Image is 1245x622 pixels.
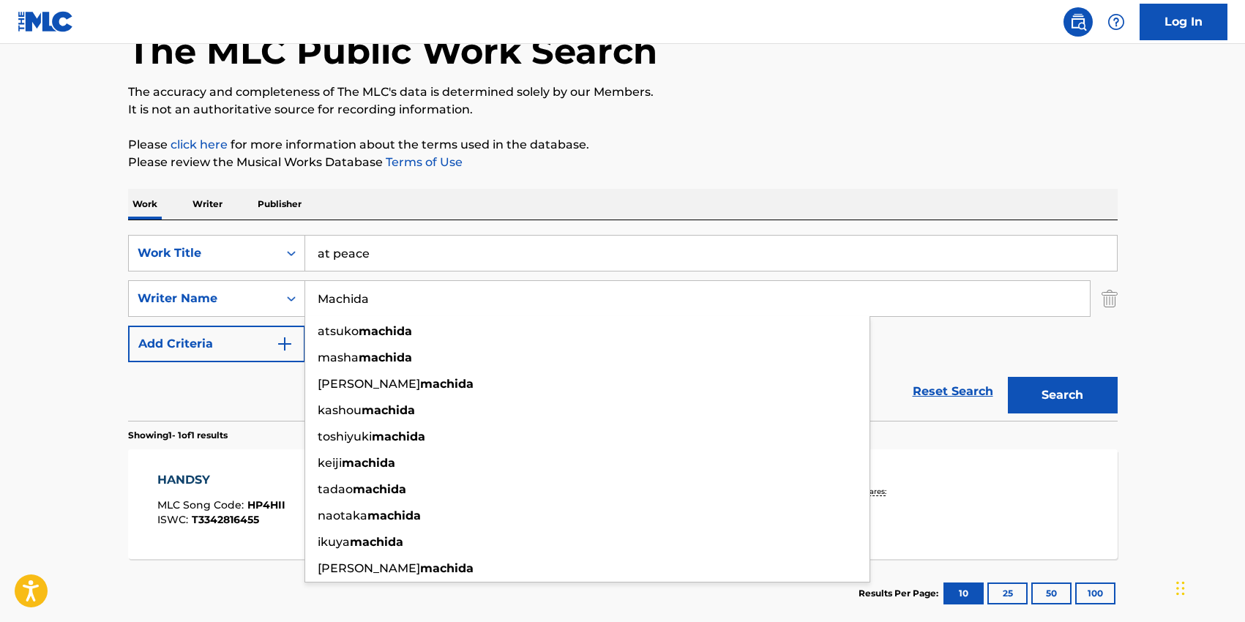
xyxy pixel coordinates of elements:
p: Please review the Musical Works Database [128,154,1118,171]
a: Terms of Use [383,155,463,169]
div: Help [1102,7,1131,37]
span: ikuya [318,535,350,549]
button: 25 [987,582,1028,604]
span: naotaka [318,509,367,522]
img: Delete Criterion [1102,280,1118,317]
span: MLC Song Code : [157,498,247,512]
img: help [1107,13,1125,31]
strong: machida [342,456,395,470]
strong: machida [359,324,412,338]
p: Writer [188,189,227,220]
span: masha [318,351,359,364]
strong: machida [359,351,412,364]
img: search [1069,13,1087,31]
a: click here [171,138,228,151]
strong: machida [362,403,415,417]
a: Reset Search [905,375,1001,408]
span: atsuko [318,324,359,338]
strong: machida [350,535,403,549]
span: ISWC : [157,513,192,526]
div: Drag [1176,566,1185,610]
span: HP4HII [247,498,285,512]
div: Work Title [138,244,269,262]
span: [PERSON_NAME] [318,377,420,391]
button: Search [1008,377,1118,413]
span: keiji [318,456,342,470]
button: 50 [1031,582,1072,604]
button: Add Criteria [128,326,305,362]
span: tadao [318,482,353,496]
img: 9d2ae6d4665cec9f34b9.svg [276,335,294,353]
span: [PERSON_NAME] [318,561,420,575]
span: T3342816455 [192,513,259,526]
span: kashou [318,403,362,417]
strong: machida [420,377,474,391]
p: It is not an authoritative source for recording information. [128,101,1118,119]
div: Writer Name [138,290,269,307]
p: Publisher [253,189,306,220]
a: HANDSYMLC Song Code:HP4HIIISWC:T3342816455Writers (4)[PERSON_NAME], [PERSON_NAME], [PERSON_NAME],... [128,449,1118,559]
img: MLC Logo [18,11,74,32]
button: 10 [943,582,984,604]
button: 100 [1075,582,1115,604]
iframe: Chat Widget [1172,552,1245,622]
strong: machida [367,509,421,522]
a: Public Search [1063,7,1093,37]
form: Search Form [128,235,1118,421]
strong: machida [353,482,406,496]
p: Work [128,189,162,220]
p: Please for more information about the terms used in the database. [128,136,1118,154]
strong: machida [420,561,474,575]
span: toshiyuki [318,430,372,443]
p: The accuracy and completeness of The MLC's data is determined solely by our Members. [128,83,1118,101]
strong: machida [372,430,425,443]
p: Results Per Page: [859,587,942,600]
p: Showing 1 - 1 of 1 results [128,429,228,442]
div: HANDSY [157,471,285,489]
a: Log In [1140,4,1227,40]
h1: The MLC Public Work Search [128,29,657,73]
